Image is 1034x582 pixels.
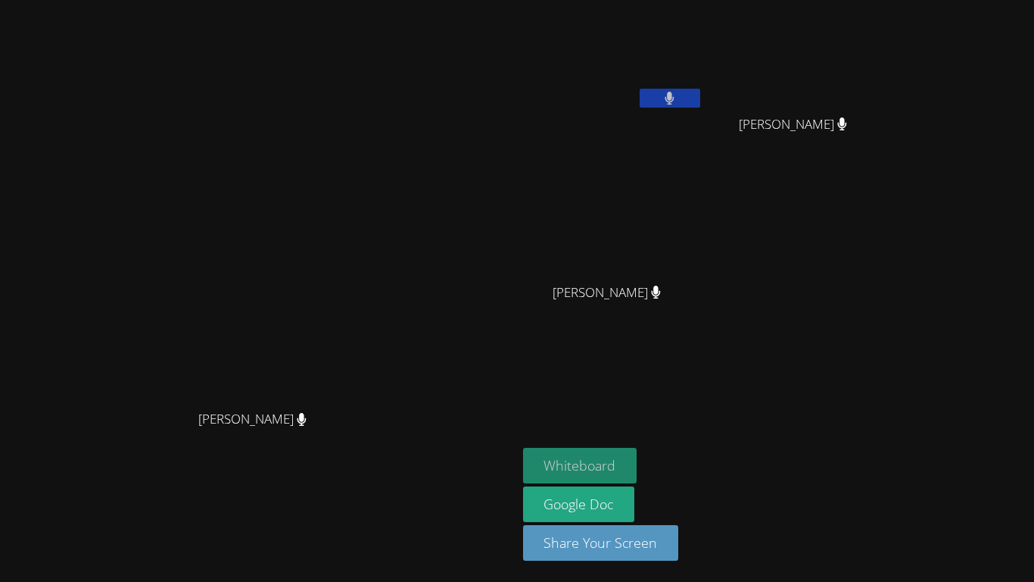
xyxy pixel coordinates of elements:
span: [PERSON_NAME] [739,114,847,136]
span: [PERSON_NAME] [553,282,661,304]
button: Whiteboard [523,448,637,483]
span: [PERSON_NAME] [198,408,307,430]
a: Google Doc [523,487,635,522]
button: Share Your Screen [523,525,679,561]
